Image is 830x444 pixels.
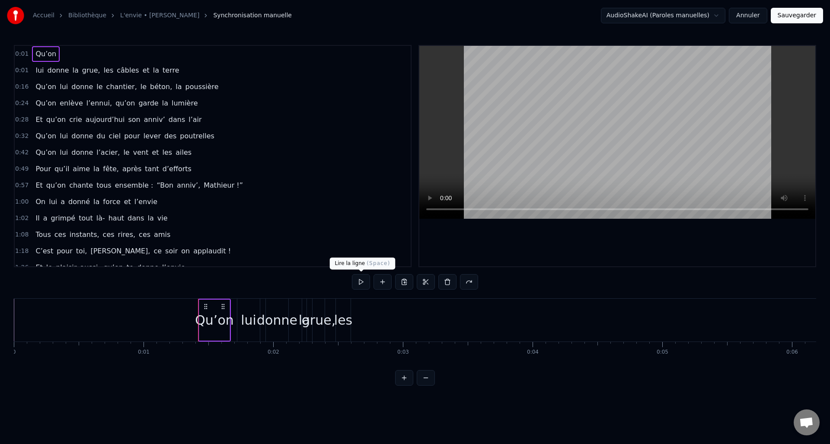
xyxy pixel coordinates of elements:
[35,147,57,157] span: Qu’on
[203,180,244,190] span: Mathieur !”
[116,65,140,75] span: câbles
[143,115,166,125] span: anniv’
[42,213,48,223] span: a
[103,65,115,75] span: les
[117,230,137,240] span: rires,
[179,131,215,141] span: poutrelles
[397,349,409,356] div: 0:03
[45,262,53,272] span: le
[35,180,43,190] span: Et
[162,164,192,174] span: d’efforts
[120,11,199,20] a: L'envie • [PERSON_NAME]
[527,349,539,356] div: 0:04
[86,98,113,108] span: l’ennui,
[114,180,154,190] span: ensemble :
[108,131,122,141] span: ciel
[72,65,80,75] span: la
[192,246,232,256] span: applaudit !
[46,65,70,75] span: donne
[161,98,169,108] span: la
[59,98,84,108] span: enlève
[213,11,292,20] span: Synchronisation manuelle
[54,230,67,240] span: ces
[108,213,125,223] span: haut
[15,214,29,223] span: 1:02
[96,147,121,157] span: l’acier,
[96,213,106,223] span: là-
[185,82,220,92] span: poussière
[127,213,145,223] span: dans
[15,148,29,157] span: 0:42
[729,8,767,23] button: Annuler
[35,65,45,75] span: lui
[68,180,94,190] span: chante
[330,258,396,270] div: Lire la ligne
[138,349,150,356] div: 0:01
[15,99,29,108] span: 0:24
[137,98,159,108] span: garde
[68,11,106,20] a: Bibliothèque
[70,147,94,157] span: donne
[771,8,823,23] button: Sauvegarder
[123,197,132,207] span: et
[121,164,142,174] span: après
[195,310,234,330] div: Qu’on
[50,213,76,223] span: grimpé
[78,213,93,223] span: tout
[96,180,112,190] span: tous
[175,147,192,157] span: ailes
[15,66,29,75] span: 0:01
[67,197,91,207] span: donné
[15,230,29,239] span: 1:08
[657,349,668,356] div: 0:05
[162,65,180,75] span: terre
[134,197,158,207] span: l’envie
[138,230,151,240] span: ces
[15,115,29,124] span: 0:28
[15,50,29,58] span: 0:01
[35,213,40,223] span: Il
[132,147,150,157] span: vent
[15,263,29,272] span: 1:26
[156,213,169,223] span: vie
[45,115,67,125] span: qu’on
[33,11,292,20] nav: breadcrumb
[180,246,191,256] span: on
[35,115,43,125] span: Et
[85,115,126,125] span: aujourd’hui
[122,147,130,157] span: le
[69,230,100,240] span: instants,
[163,131,177,141] span: des
[153,246,163,256] span: ce
[334,310,352,330] div: les
[147,213,155,223] span: la
[153,230,171,240] span: amis
[56,246,73,256] span: pour
[93,197,100,207] span: la
[15,198,29,206] span: 1:00
[268,349,279,356] div: 0:02
[35,98,57,108] span: Qu’on
[171,98,199,108] span: lumière
[13,349,16,356] div: 0
[115,98,136,108] span: qu’on
[367,260,390,266] span: ( Space )
[164,246,179,256] span: soir
[35,131,57,141] span: Qu’on
[257,310,297,330] div: donne
[70,131,94,141] span: donne
[35,197,46,207] span: On
[241,310,256,330] div: lui
[162,147,173,157] span: les
[59,131,69,141] span: lui
[60,197,66,207] span: a
[35,49,57,59] span: Qu’on
[156,180,174,190] span: “Bon
[33,11,54,20] a: Accueil
[75,246,88,256] span: toi,
[15,181,29,190] span: 0:57
[15,83,29,91] span: 0:16
[55,262,77,272] span: plaisir
[102,197,121,207] span: force
[89,246,151,256] span: [PERSON_NAME],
